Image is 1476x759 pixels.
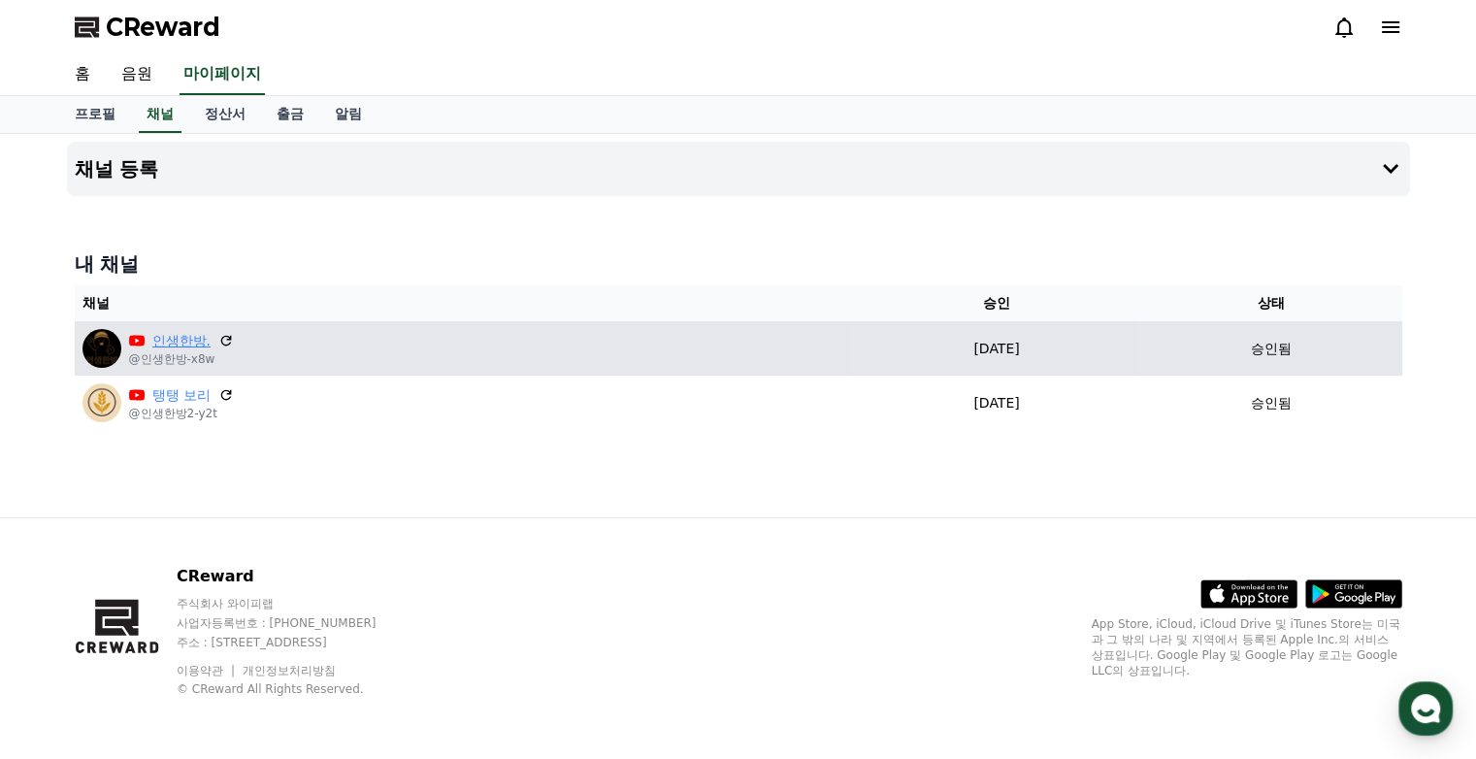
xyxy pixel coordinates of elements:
th: 승인 [853,285,1139,321]
span: 대화 [178,628,201,643]
a: 프로필 [59,96,131,133]
a: CReward [75,12,220,43]
a: 마이페이지 [180,54,265,95]
p: 승인됨 [1250,339,1291,359]
p: © CReward All Rights Reserved. [177,681,413,697]
a: 알림 [319,96,377,133]
a: 홈 [59,54,106,95]
a: 이용약관 [177,664,238,677]
p: @인생한방2-y2t [129,406,234,421]
p: [DATE] [861,393,1132,413]
a: 채널 [139,96,181,133]
p: @인생한방-x8w [129,351,234,367]
a: 개인정보처리방침 [243,664,336,677]
p: 승인됨 [1250,393,1291,413]
p: App Store, iCloud, iCloud Drive 및 iTunes Store는 미국과 그 밖의 나라 및 지역에서 등록된 Apple Inc.의 서비스 상표입니다. Goo... [1092,616,1402,678]
p: 주소 : [STREET_ADDRESS] [177,635,413,650]
p: [DATE] [861,339,1132,359]
a: 설정 [250,598,373,646]
img: 탱탱 보리 [82,383,121,422]
a: 탱탱 보리 [152,385,211,406]
img: 인생한방. [82,329,121,368]
a: 출금 [261,96,319,133]
a: 대화 [128,598,250,646]
th: 채널 [75,285,854,321]
h4: 내 채널 [75,250,1402,278]
button: 채널 등록 [67,142,1410,196]
a: 음원 [106,54,168,95]
th: 상태 [1139,285,1401,321]
a: 인생한방. [152,331,211,351]
h4: 채널 등록 [75,158,159,180]
span: 설정 [300,627,323,643]
p: 사업자등록번호 : [PHONE_NUMBER] [177,615,413,631]
span: CReward [106,12,220,43]
a: 홈 [6,598,128,646]
a: 정산서 [189,96,261,133]
p: CReward [177,565,413,588]
span: 홈 [61,627,73,643]
p: 주식회사 와이피랩 [177,596,413,611]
